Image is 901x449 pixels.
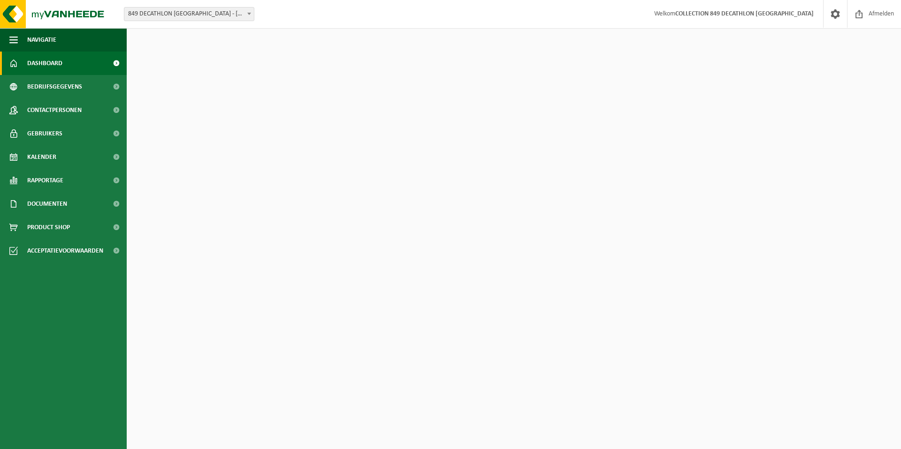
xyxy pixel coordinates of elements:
[27,28,56,52] span: Navigatie
[27,52,62,75] span: Dashboard
[27,192,67,216] span: Documenten
[27,145,56,169] span: Kalender
[27,75,82,98] span: Bedrijfsgegevens
[124,7,254,21] span: 849 DECATHLON TURNHOUT - TURNHOUT
[27,122,62,145] span: Gebruikers
[27,169,63,192] span: Rapportage
[27,98,82,122] span: Contactpersonen
[27,239,103,262] span: Acceptatievoorwaarden
[675,10,814,17] strong: COLLECTION 849 DECATHLON [GEOGRAPHIC_DATA]
[27,216,70,239] span: Product Shop
[124,7,254,21] span: 849 DECATHLON TURNHOUT - TURNHOUT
